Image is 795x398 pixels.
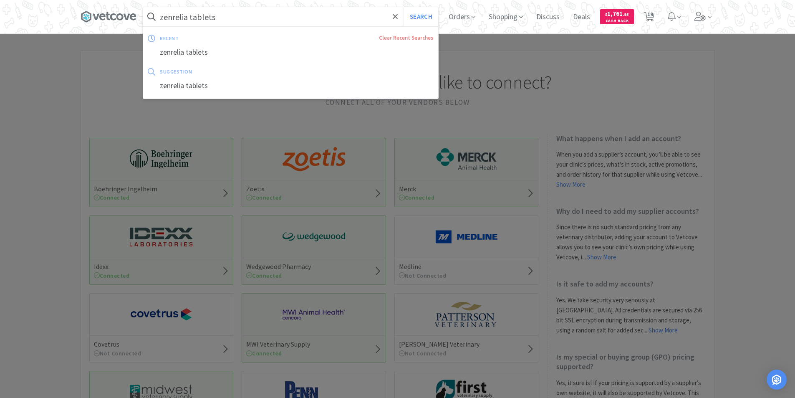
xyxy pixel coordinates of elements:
a: Clear Recent Searches [379,34,433,41]
div: zenrelia tablets [143,45,438,60]
a: Discuss [533,13,563,21]
a: $1,761.95Cash Back [600,5,634,28]
a: Deals [570,13,593,21]
button: Search [404,7,438,26]
span: Cash Back [605,19,629,24]
div: recent [160,32,279,45]
input: Search by item, sku, manufacturer, ingredient, size... [143,7,438,26]
span: . 95 [623,12,629,17]
a: 19 [641,14,658,22]
span: $ [605,12,607,17]
div: Open Intercom Messenger [767,370,787,390]
div: zenrelia tablets [143,78,438,94]
span: 1,761 [605,10,629,18]
div: suggestion [160,65,313,78]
